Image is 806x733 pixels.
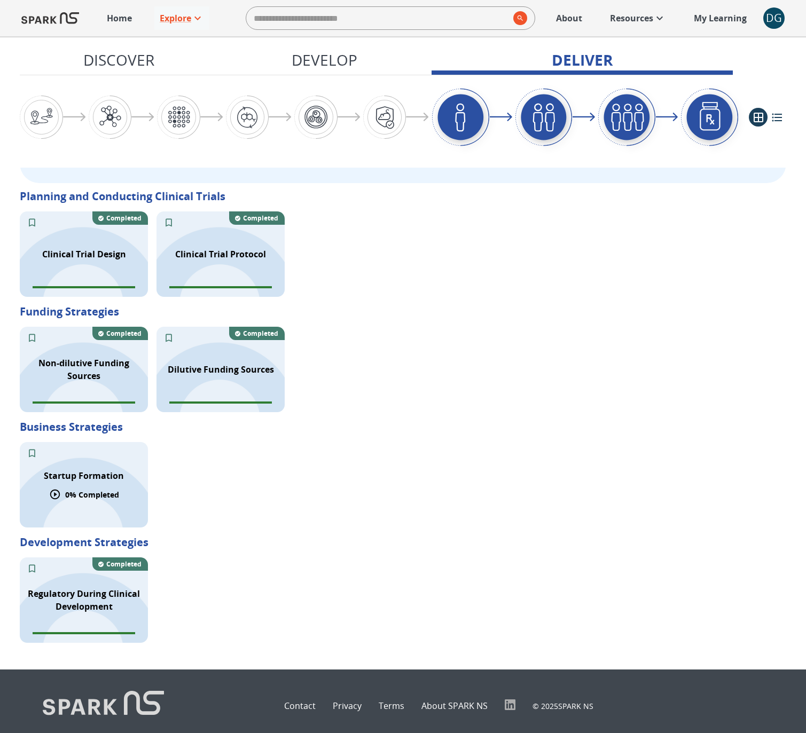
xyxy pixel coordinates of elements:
a: Privacy [333,699,362,712]
p: Discover [83,49,154,71]
svg: Add to My Learning [163,217,174,228]
svg: Add to My Learning [27,448,37,459]
svg: Add to My Learning [163,333,174,343]
p: Explore [160,12,191,25]
p: Clinical Trial Design [42,248,126,261]
img: arrow-right [131,113,154,122]
div: SPARK NS branding pattern [156,211,285,297]
p: My Learning [694,12,747,25]
a: About SPARK NS [421,699,488,712]
p: © 2025 SPARK NS [533,700,593,712]
span: Module completion progress of user [33,286,135,288]
p: Clinical Trial Protocol [175,248,266,261]
div: Graphic showing the progression through the Discover, Develop, and Deliver pipeline, highlighting... [20,88,738,146]
button: search [509,7,527,29]
div: DG [763,7,785,29]
p: Develop [292,49,357,71]
img: Logo of SPARK at Stanford [43,691,164,721]
a: Contact [284,699,316,712]
p: Startup Formation [44,469,124,482]
p: Resources [610,12,653,25]
img: arrow-right [63,113,86,122]
p: Home [107,12,132,25]
svg: Add to My Learning [27,217,37,228]
p: Funding Strategies [20,304,786,320]
img: Logo of SPARK at Stanford [21,5,79,31]
img: arrow-right [338,113,361,122]
img: LinkedIn [505,699,515,710]
span: Module completion progress of user [33,632,135,634]
p: Regulatory During Clinical Development [26,587,142,613]
a: Explore [154,6,209,30]
img: arrow-right [572,113,595,122]
p: 0 % Completed [65,489,119,500]
p: Completed [106,214,142,223]
p: About [556,12,582,25]
div: SPARK NS branding pattern [20,442,148,527]
p: Completed [106,559,142,569]
div: SPARK NS branding pattern [20,327,148,412]
p: Completed [106,329,142,338]
svg: Add to My Learning [27,333,37,343]
p: Completed [243,329,278,338]
a: About [551,6,588,30]
p: Development Strategies [20,534,786,550]
p: Non-dilutive Funding Sources [26,357,142,382]
a: Terms [379,699,404,712]
a: Resources [605,6,671,30]
p: Completed [243,214,278,223]
img: arrow-right [200,113,223,122]
p: Planning and Conducting Clinical Trials [20,188,786,204]
svg: Add to My Learning [27,563,37,574]
div: SPARK NS branding pattern [20,557,148,643]
p: Dilutive Funding Sources [168,363,274,376]
img: arrow-right [269,113,292,122]
p: Business Strategies [20,419,786,435]
button: list view [768,108,786,127]
p: Deliver [552,49,613,71]
span: Module completion progress of user [33,401,135,404]
a: Home [101,6,137,30]
div: SPARK NS branding pattern [156,327,285,412]
div: SPARK NS branding pattern [20,211,148,297]
span: Module completion progress of user [169,401,272,404]
span: Module completion progress of user [169,286,272,288]
button: grid view [749,108,768,127]
button: account of current user [763,7,785,29]
img: arrow-right [655,113,678,122]
a: My Learning [688,6,753,30]
img: arrow-right [489,113,512,122]
img: arrow-right [406,113,429,122]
